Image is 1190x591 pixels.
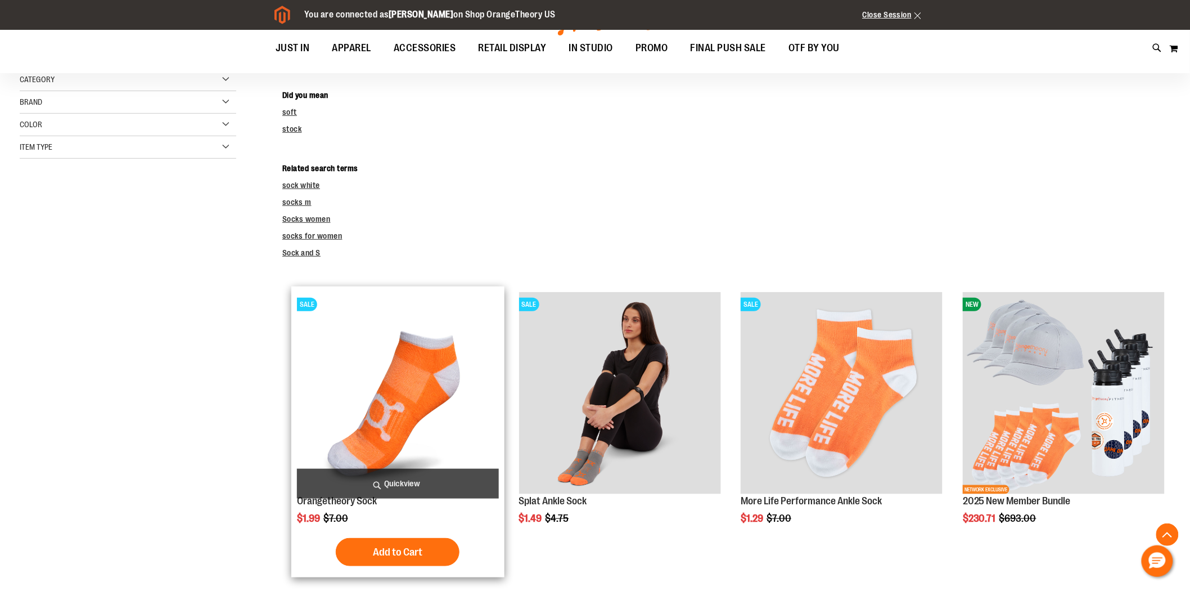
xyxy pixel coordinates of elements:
a: Product image for Orangetheory SockSALE [297,292,499,496]
a: 2025 New Member BundleNEWNETWORK EXCLUSIVE [963,292,1165,496]
span: OTF BY YOU [788,35,840,61]
span: $4.75 [546,513,571,524]
button: Add to Cart [336,538,459,566]
a: socks for women [282,231,342,240]
span: You are connected as on Shop OrangeTheory US [304,10,556,20]
span: $230.71 [963,513,998,524]
a: sock white [282,181,320,190]
span: FINAL PUSH SALE [691,35,767,61]
a: 2025 New Member Bundle [963,495,1071,507]
span: $693.00 [999,513,1038,524]
span: Brand [20,97,42,106]
span: SALE [519,298,539,311]
a: Product image for Splat Ankle SockSALE [519,292,721,496]
span: Category [20,75,55,84]
img: Magento [274,6,290,24]
strong: [PERSON_NAME] [389,10,454,20]
dt: Did you mean [282,89,1170,101]
a: ACCESSORIES [382,35,467,61]
a: soft [282,108,297,117]
span: IN STUDIO [569,35,614,61]
span: NEW [963,298,981,311]
a: Socks women [282,214,331,223]
button: Back To Top [1156,523,1179,546]
a: JUST IN [264,35,321,61]
div: product [957,286,1170,553]
span: $1.99 [297,513,322,524]
a: Product image for More Life Performance Ankle SockSALE [741,292,943,496]
span: SALE [741,298,761,311]
span: Color [20,120,42,129]
a: Close Session [863,10,922,19]
img: 2025 New Member Bundle [963,292,1165,494]
a: Quickview [297,469,499,499]
a: FINAL PUSH SALE [679,35,778,61]
dt: Related search terms [282,163,1170,174]
span: $1.29 [741,513,765,524]
a: Orangetheory Sock [297,495,377,507]
a: PROMO [624,35,679,61]
span: $7.00 [767,513,793,524]
div: product [513,286,727,553]
a: Sock and S [282,248,321,257]
span: NETWORK EXCLUSIVE [963,485,1009,494]
a: Splat Ankle Sock [519,495,587,507]
img: Product image for More Life Performance Ankle Sock [741,292,943,494]
button: Hello, have a question? Let’s chat. [1142,545,1173,577]
div: product [291,286,504,577]
img: Product image for Splat Ankle Sock [519,292,721,494]
span: $7.00 [323,513,350,524]
a: RETAIL DISPLAY [467,35,558,61]
span: PROMO [635,35,668,61]
a: stock [282,124,302,133]
div: product [735,286,948,553]
span: RETAIL DISPLAY [479,35,547,61]
span: SALE [297,298,317,311]
a: OTF BY YOU [777,35,851,61]
a: socks m [282,198,312,207]
span: JUST IN [276,35,310,61]
span: Add to Cart [373,546,422,558]
a: IN STUDIO [558,35,625,61]
span: $1.49 [519,513,544,524]
span: ACCESSORIES [394,35,456,61]
span: APPAREL [332,35,372,61]
a: More Life Performance Ankle Sock [741,495,882,507]
img: Product image for Orangetheory Sock [297,292,499,494]
span: Item Type [20,142,52,151]
a: APPAREL [321,35,383,61]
